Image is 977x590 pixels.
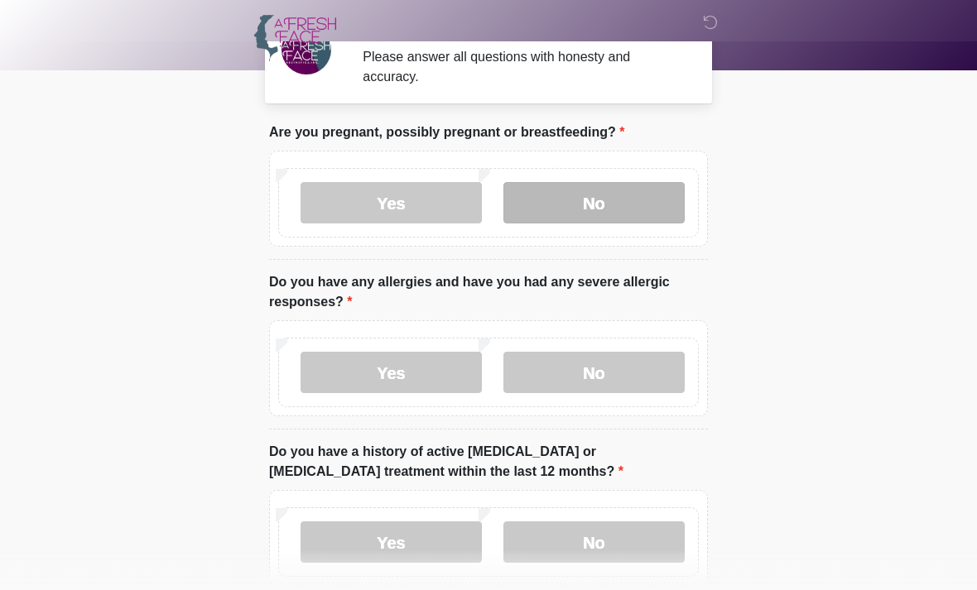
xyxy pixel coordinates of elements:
label: No [503,352,685,393]
label: No [503,521,685,563]
label: No [503,182,685,223]
img: A Fresh Face Aesthetics Inc Logo [253,12,337,63]
label: Do you have a history of active [MEDICAL_DATA] or [MEDICAL_DATA] treatment within the last 12 mon... [269,442,708,482]
label: Are you pregnant, possibly pregnant or breastfeeding? [269,122,624,142]
label: Yes [301,352,482,393]
label: Yes [301,182,482,223]
label: Do you have any allergies and have you had any severe allergic responses? [269,272,708,312]
label: Yes [301,521,482,563]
